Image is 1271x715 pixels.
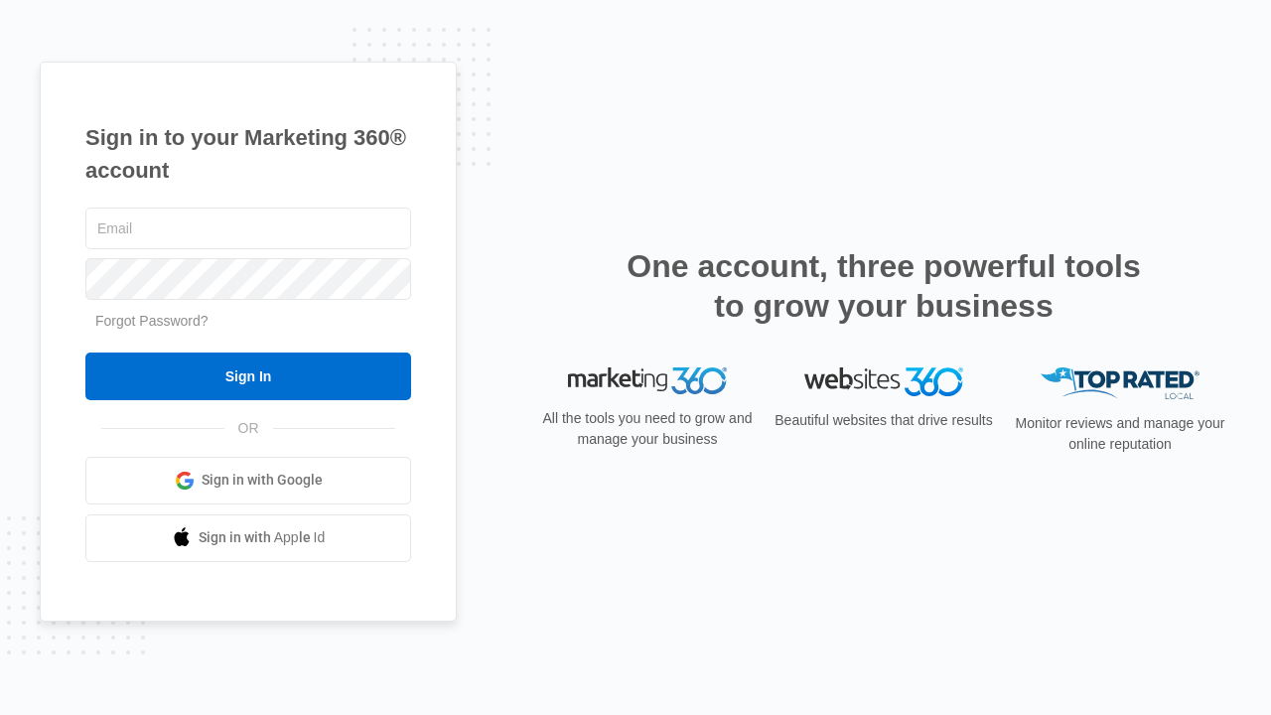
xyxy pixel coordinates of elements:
[1041,367,1200,400] img: Top Rated Local
[85,208,411,249] input: Email
[1009,413,1231,455] p: Monitor reviews and manage your online reputation
[85,457,411,504] a: Sign in with Google
[199,527,326,548] span: Sign in with Apple Id
[85,514,411,562] a: Sign in with Apple Id
[804,367,963,396] img: Websites 360
[85,121,411,187] h1: Sign in to your Marketing 360® account
[621,246,1147,326] h2: One account, three powerful tools to grow your business
[202,470,323,491] span: Sign in with Google
[95,313,209,329] a: Forgot Password?
[773,410,995,431] p: Beautiful websites that drive results
[85,353,411,400] input: Sign In
[224,418,273,439] span: OR
[568,367,727,395] img: Marketing 360
[536,408,759,450] p: All the tools you need to grow and manage your business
